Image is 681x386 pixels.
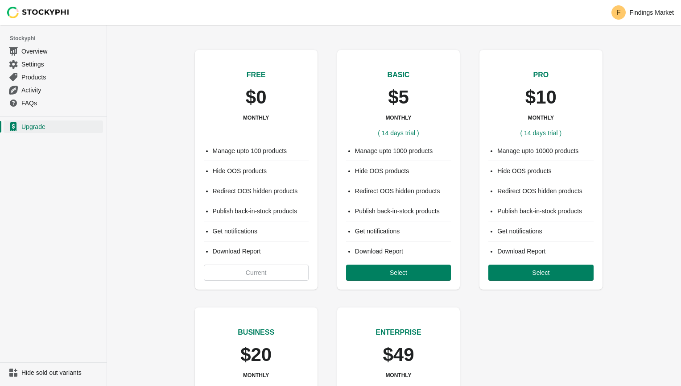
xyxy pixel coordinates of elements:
[388,71,410,79] span: BASIC
[497,146,593,155] li: Manage upto 10000 products
[240,345,272,365] p: $20
[213,207,309,216] li: Publish back-in-stock products
[246,87,267,107] p: $0
[213,146,309,155] li: Manage upto 100 products
[4,45,103,58] a: Overview
[355,227,451,236] li: Get notifications
[4,58,103,71] a: Settings
[390,269,407,276] span: Select
[213,247,309,256] li: Download Report
[7,7,70,18] img: Stockyphi
[608,4,677,21] button: Avatar with initials FFindings Market
[247,71,266,79] span: FREE
[213,166,309,175] li: Hide OOS products
[497,207,593,216] li: Publish back-in-stock products
[383,345,414,365] p: $49
[376,328,421,336] span: ENTERPRISE
[243,372,269,379] h3: MONTHLY
[346,265,451,281] button: Select
[10,34,107,43] span: Stockyphi
[4,120,103,133] a: Upgrade
[21,122,101,131] span: Upgrade
[4,366,103,379] a: Hide sold out variants
[385,114,411,121] h3: MONTHLY
[213,227,309,236] li: Get notifications
[4,83,103,96] a: Activity
[21,99,101,108] span: FAQs
[533,71,549,79] span: PRO
[243,114,269,121] h3: MONTHLY
[355,247,451,256] li: Download Report
[525,87,557,107] p: $10
[21,368,101,377] span: Hide sold out variants
[528,114,554,121] h3: MONTHLY
[611,5,626,20] span: Avatar with initials F
[532,269,549,276] span: Select
[21,60,101,69] span: Settings
[385,372,411,379] h3: MONTHLY
[378,129,419,137] span: ( 14 days trial )
[4,96,103,109] a: FAQs
[4,71,103,83] a: Products
[355,146,451,155] li: Manage upto 1000 products
[497,227,593,236] li: Get notifications
[617,9,621,17] text: F
[238,328,274,336] span: BUSINESS
[520,129,562,137] span: ( 14 days trial )
[213,187,309,195] li: Redirect OOS hidden products
[488,265,593,281] button: Select
[21,47,101,56] span: Overview
[388,87,409,107] p: $5
[497,247,593,256] li: Download Report
[355,207,451,216] li: Publish back-in-stock products
[497,187,593,195] li: Redirect OOS hidden products
[629,9,674,16] p: Findings Market
[355,166,451,175] li: Hide OOS products
[21,73,101,82] span: Products
[497,166,593,175] li: Hide OOS products
[21,86,101,95] span: Activity
[355,187,451,195] li: Redirect OOS hidden products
